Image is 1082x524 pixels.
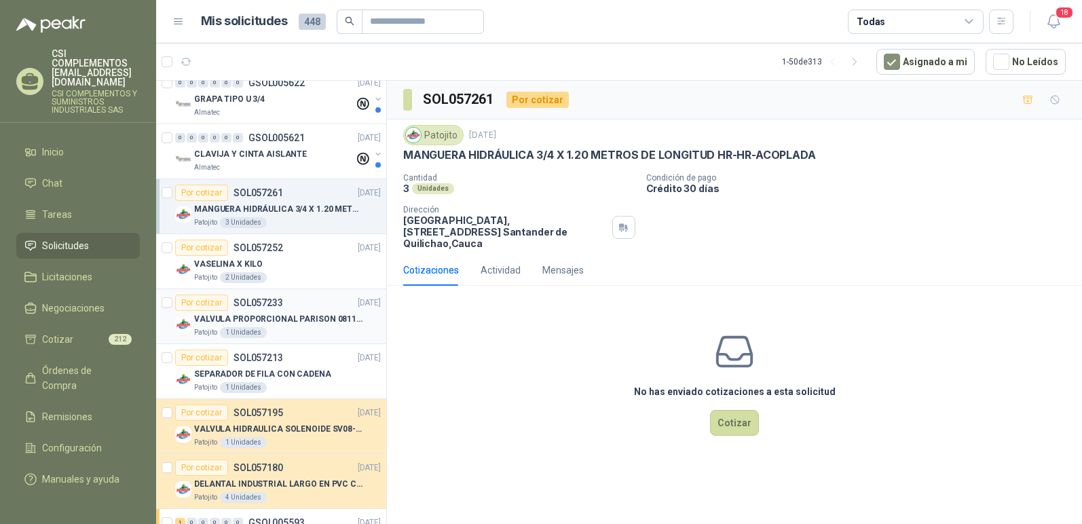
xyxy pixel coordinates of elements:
p: Patojito [194,382,217,393]
p: Almatec [194,162,220,173]
h1: Mis solicitudes [201,12,288,31]
p: MANGUERA HIDRÁULICA 3/4 X 1.20 METROS DE LONGITUD HR-HR-ACOPLADA [194,203,363,216]
img: Company Logo [175,426,191,443]
div: Patojito [403,125,464,145]
a: Por cotizarSOL057213[DATE] Company LogoSEPARADOR DE FILA CON CADENAPatojito1 Unidades [156,344,386,399]
p: Dirección [403,205,607,214]
div: 0 [221,78,231,88]
p: [GEOGRAPHIC_DATA], [STREET_ADDRESS] Santander de Quilichao , Cauca [403,214,607,249]
div: Actividad [481,263,521,278]
p: Cantidad [403,173,635,183]
div: Por cotizar [175,240,228,256]
div: 1 Unidades [220,327,267,338]
p: [DATE] [358,352,381,364]
span: Configuración [42,441,102,455]
p: [DATE] [358,77,381,90]
span: Manuales y ayuda [42,472,119,487]
div: 0 [198,78,208,88]
a: Chat [16,170,140,196]
p: Patojito [194,217,217,228]
p: SOL057233 [234,298,283,307]
span: Solicitudes [42,238,89,253]
p: [DATE] [358,407,381,419]
p: [DATE] [358,132,381,145]
p: Patojito [194,492,217,503]
p: [DATE] [358,242,381,255]
a: Por cotizarSOL057195[DATE] Company LogoVALVULA HIDRAULICA SOLENOIDE SV08-20Patojito1 Unidades [156,399,386,454]
p: Crédito 30 días [646,183,1077,194]
div: 0 [187,78,197,88]
div: 1 - 50 de 313 [782,51,865,73]
p: 3 [403,183,409,194]
span: Remisiones [42,409,92,424]
span: Chat [42,176,62,191]
p: SOL057261 [234,188,283,198]
div: Todas [857,14,885,29]
a: Órdenes de Compra [16,358,140,398]
div: 0 [210,78,220,88]
span: search [345,16,354,26]
span: 212 [109,334,132,345]
p: [DATE] [358,297,381,310]
a: Manuales y ayuda [16,466,140,492]
h3: No has enviado cotizaciones a esta solicitud [634,384,836,399]
span: Negociaciones [42,301,105,316]
span: Tareas [42,207,72,222]
a: Remisiones [16,404,140,430]
img: Company Logo [175,261,191,278]
div: Cotizaciones [403,263,459,278]
span: Cotizar [42,332,73,347]
span: 18 [1055,6,1074,19]
div: Mensajes [542,263,584,278]
a: Tareas [16,202,140,227]
p: GRAPA TIPO U 3/4 [194,93,265,106]
p: VASELINA X KILO [194,258,263,271]
div: 4 Unidades [220,492,267,503]
a: Inicio [16,139,140,165]
p: Patojito [194,437,217,448]
img: Company Logo [175,206,191,223]
div: 0 [175,133,185,143]
div: 0 [221,133,231,143]
p: DELANTAL INDUSTRIAL LARGO EN PVC COLOR AMARILLO [194,478,363,491]
img: Company Logo [175,316,191,333]
div: Por cotizar [175,350,228,366]
div: 0 [198,133,208,143]
img: Logo peakr [16,16,86,33]
p: MANGUERA HIDRÁULICA 3/4 X 1.20 METROS DE LONGITUD HR-HR-ACOPLADA [403,148,815,162]
div: 1 Unidades [220,437,267,448]
img: Company Logo [175,481,191,498]
p: Patojito [194,327,217,338]
p: SEPARADOR DE FILA CON CADENA [194,368,331,381]
img: Company Logo [406,128,421,143]
a: Por cotizarSOL057180[DATE] Company LogoDELANTAL INDUSTRIAL LARGO EN PVC COLOR AMARILLOPatojito4 U... [156,454,386,509]
a: Licitaciones [16,264,140,290]
div: Por cotizar [175,405,228,421]
p: Patojito [194,272,217,283]
p: [DATE] [358,462,381,474]
div: 1 Unidades [220,382,267,393]
div: 3 Unidades [220,217,267,228]
span: Órdenes de Compra [42,363,127,393]
div: 0 [210,133,220,143]
div: 2 Unidades [220,272,267,283]
div: Por cotizar [175,295,228,311]
a: Solicitudes [16,233,140,259]
span: Licitaciones [42,269,92,284]
a: Cotizar212 [16,326,140,352]
div: 0 [187,133,197,143]
p: CSI COMPLEMENTOS [EMAIL_ADDRESS][DOMAIN_NAME] [52,49,140,87]
p: SOL057180 [234,463,283,472]
button: Asignado a mi [876,49,975,75]
p: CSI COMPLEMENTOS Y SUMINISTROS INDUSTRIALES SAS [52,90,140,114]
p: SOL057252 [234,243,283,252]
p: Condición de pago [646,173,1077,183]
p: GSOL005621 [248,133,305,143]
div: Por cotizar [175,185,228,201]
a: Por cotizarSOL057261[DATE] Company LogoMANGUERA HIDRÁULICA 3/4 X 1.20 METROS DE LONGITUD HR-HR-AC... [156,179,386,234]
span: Inicio [42,145,64,160]
a: Negociaciones [16,295,140,321]
h3: SOL057261 [423,89,496,110]
p: SOL057195 [234,408,283,417]
p: SOL057213 [234,353,283,362]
